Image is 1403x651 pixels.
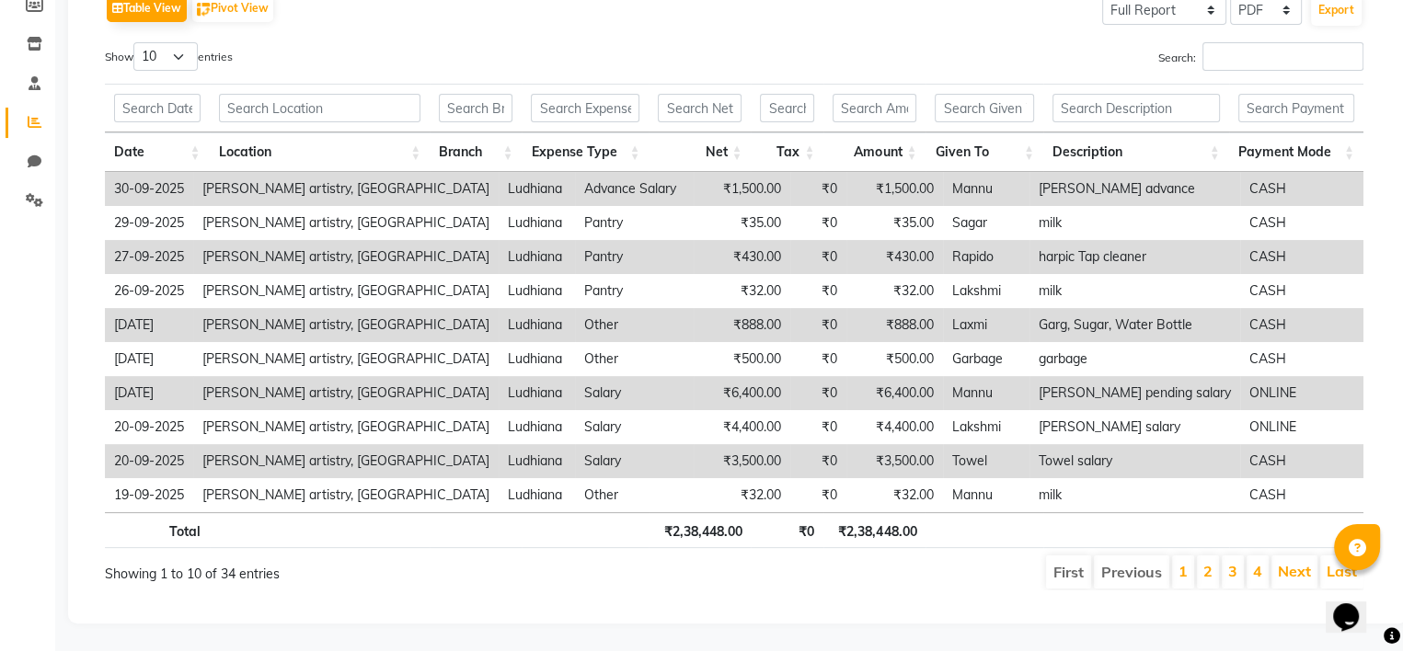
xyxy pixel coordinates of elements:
[105,512,210,548] th: Total
[1240,342,1366,376] td: CASH
[105,274,193,308] td: 26-09-2025
[1240,172,1366,206] td: CASH
[575,444,694,478] td: Salary
[846,240,943,274] td: ₹430.00
[790,172,846,206] td: ₹0
[1043,132,1229,172] th: Description: activate to sort column ascending
[105,308,193,342] td: [DATE]
[575,376,694,410] td: Salary
[846,172,943,206] td: ₹1,500.00
[1238,94,1354,122] input: Search Payment Mode
[575,410,694,444] td: Salary
[1240,206,1366,240] td: CASH
[499,172,575,206] td: Ludhiana
[499,206,575,240] td: Ludhiana
[193,172,499,206] td: [PERSON_NAME] artistry, [GEOGRAPHIC_DATA]
[943,274,1029,308] td: Lakshmi
[790,410,846,444] td: ₹0
[1203,562,1213,580] a: 2
[105,554,614,584] div: Showing 1 to 10 of 34 entries
[105,132,210,172] th: Date: activate to sort column ascending
[790,274,846,308] td: ₹0
[694,410,790,444] td: ₹4,400.00
[760,94,814,122] input: Search Tax
[105,42,233,71] label: Show entries
[1029,478,1240,512] td: milk
[1029,240,1240,274] td: harpic Tap cleaner
[943,410,1029,444] td: Lakshmi
[575,206,694,240] td: Pantry
[790,376,846,410] td: ₹0
[1240,444,1366,478] td: CASH
[114,94,201,122] input: Search Date
[105,206,193,240] td: 29-09-2025
[823,132,926,172] th: Amount: activate to sort column ascending
[105,342,193,376] td: [DATE]
[694,478,790,512] td: ₹32.00
[575,478,694,512] td: Other
[133,42,198,71] select: Showentries
[846,308,943,342] td: ₹888.00
[846,478,943,512] td: ₹32.00
[1029,172,1240,206] td: [PERSON_NAME] advance
[1029,342,1240,376] td: garbage
[751,132,823,172] th: Tax: activate to sort column ascending
[499,240,575,274] td: Ludhiana
[499,410,575,444] td: Ludhiana
[531,94,639,122] input: Search Expense Type
[1029,308,1240,342] td: Garg, Sugar, Water Bottle
[193,342,499,376] td: [PERSON_NAME] artistry, [GEOGRAPHIC_DATA]
[694,172,790,206] td: ₹1,500.00
[694,240,790,274] td: ₹430.00
[219,94,421,122] input: Search Location
[790,444,846,478] td: ₹0
[439,94,512,122] input: Search Branch
[943,172,1029,206] td: Mannu
[935,94,1034,122] input: Search Given To
[823,512,926,548] th: ₹2,38,448.00
[751,512,823,548] th: ₹0
[105,172,193,206] td: 30-09-2025
[499,274,575,308] td: Ludhiana
[575,274,694,308] td: Pantry
[943,342,1029,376] td: Garbage
[1327,562,1357,580] a: Last
[943,240,1029,274] td: Rapido
[846,274,943,308] td: ₹32.00
[1229,132,1363,172] th: Payment Mode: activate to sort column ascending
[193,274,499,308] td: [PERSON_NAME] artistry, [GEOGRAPHIC_DATA]
[575,240,694,274] td: Pantry
[790,206,846,240] td: ₹0
[193,308,499,342] td: [PERSON_NAME] artistry, [GEOGRAPHIC_DATA]
[499,376,575,410] td: Ludhiana
[575,342,694,376] td: Other
[499,342,575,376] td: Ludhiana
[193,240,499,274] td: [PERSON_NAME] artistry, [GEOGRAPHIC_DATA]
[1179,562,1188,580] a: 1
[193,478,499,512] td: [PERSON_NAME] artistry, [GEOGRAPHIC_DATA]
[1240,376,1366,410] td: ONLINE
[1240,308,1366,342] td: CASH
[1278,562,1311,580] a: Next
[193,376,499,410] td: [PERSON_NAME] artistry, [GEOGRAPHIC_DATA]
[694,376,790,410] td: ₹6,400.00
[1052,94,1220,122] input: Search Description
[790,240,846,274] td: ₹0
[649,132,751,172] th: Net: activate to sort column ascending
[790,308,846,342] td: ₹0
[1326,577,1385,633] iframe: chat widget
[790,342,846,376] td: ₹0
[105,444,193,478] td: 20-09-2025
[193,206,499,240] td: [PERSON_NAME] artistry, [GEOGRAPHIC_DATA]
[1158,42,1363,71] label: Search:
[694,274,790,308] td: ₹32.00
[1240,478,1366,512] td: CASH
[105,410,193,444] td: 20-09-2025
[499,308,575,342] td: Ludhiana
[943,376,1029,410] td: Mannu
[658,94,742,122] input: Search Net
[649,512,751,548] th: ₹2,38,448.00
[430,132,522,172] th: Branch: activate to sort column ascending
[846,342,943,376] td: ₹500.00
[1240,240,1366,274] td: CASH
